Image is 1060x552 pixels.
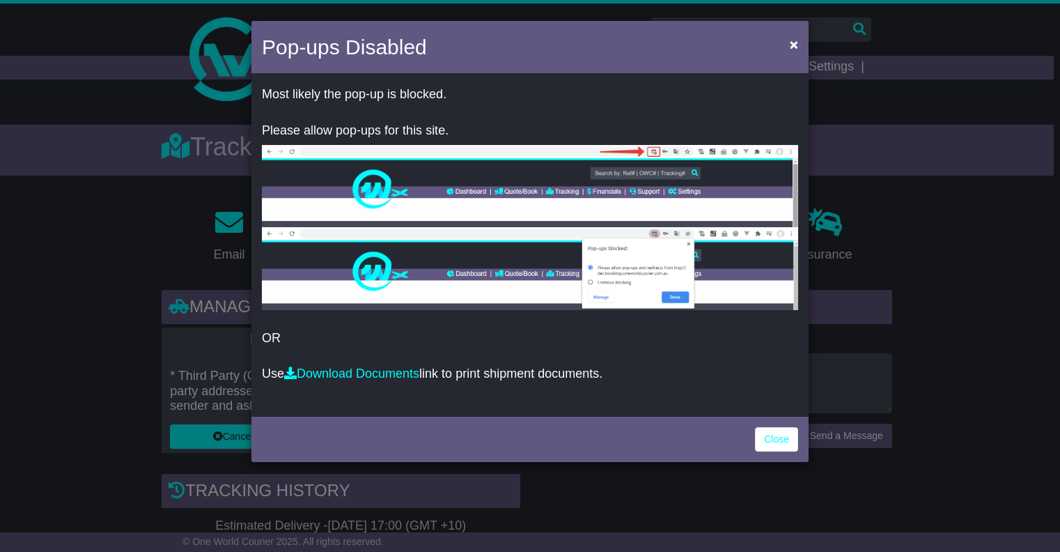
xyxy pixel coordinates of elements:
[262,123,798,139] p: Please allow pop-ups for this site.
[262,87,798,102] p: Most likely the pop-up is blocked.
[262,227,798,310] img: allow-popup-2.png
[262,145,798,227] img: allow-popup-1.png
[783,30,805,59] button: Close
[790,36,798,52] span: ×
[262,31,427,63] h4: Pop-ups Disabled
[284,367,419,381] a: Download Documents
[262,367,798,382] p: Use link to print shipment documents.
[755,427,798,452] a: Close
[251,77,809,413] div: OR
